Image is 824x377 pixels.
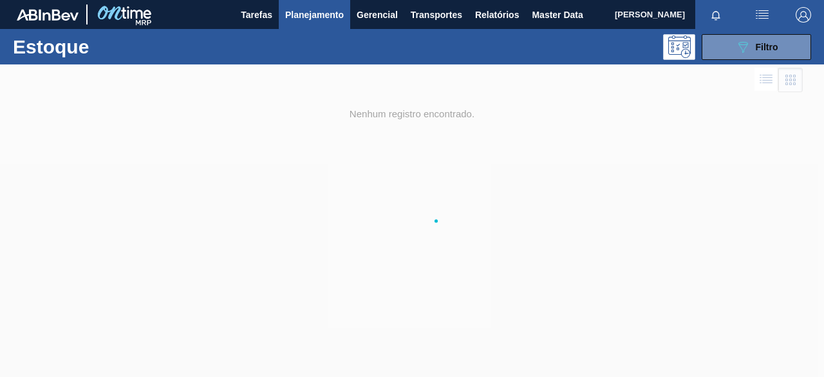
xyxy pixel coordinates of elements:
[754,7,770,23] img: userActions
[285,7,344,23] span: Planejamento
[411,7,462,23] span: Transportes
[663,34,695,60] div: Pogramando: nenhum usuário selecionado
[241,7,272,23] span: Tarefas
[702,34,811,60] button: Filtro
[13,39,191,54] h1: Estoque
[756,42,778,52] span: Filtro
[475,7,519,23] span: Relatórios
[357,7,398,23] span: Gerencial
[17,9,79,21] img: TNhmsLtSVTkK8tSr43FrP2fwEKptu5GPRR3wAAAABJRU5ErkJggg==
[695,6,736,24] button: Notificações
[796,7,811,23] img: Logout
[532,7,583,23] span: Master Data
